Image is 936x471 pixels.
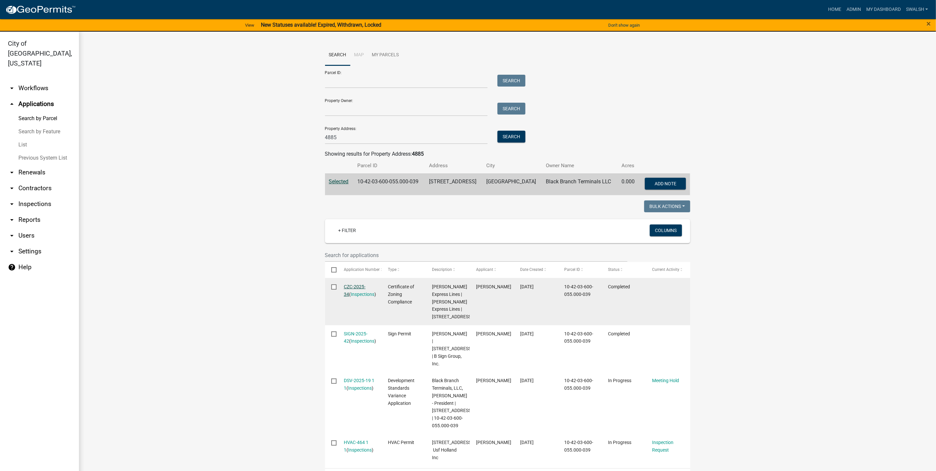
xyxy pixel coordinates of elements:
[426,262,470,278] datatable-header-cell: Description
[564,284,593,297] span: 10-42-03-600-055.000-039
[8,248,16,255] i: arrow_drop_down
[344,439,375,454] div: ( )
[903,3,931,16] a: swalsh
[618,158,639,173] th: Acres
[608,284,630,289] span: Completed
[325,150,690,158] div: Showing results for Property Address:
[476,284,511,289] span: Minerva Glover
[8,169,16,176] i: arrow_drop_down
[261,22,381,28] strong: New Statuses available! Expired, Withdrawn, Locked
[325,262,338,278] datatable-header-cell: Select
[644,200,690,212] button: Bulk Actions
[329,178,349,185] a: Selected
[368,45,403,66] a: My Parcels
[608,378,632,383] span: In Progress
[520,331,534,336] span: 07/25/2025
[497,131,525,143] button: Search
[353,173,425,195] td: 10-42-03-600-055.000-039
[344,267,380,272] span: Application Number
[348,447,372,453] a: Inspections
[608,267,620,272] span: Status
[520,440,534,445] span: 12/29/2022
[476,440,511,445] span: Rebecca
[348,385,372,391] a: Inspections
[8,216,16,224] i: arrow_drop_down
[432,331,472,366] span: Estes | 4885 Keystone Blvd | B Sign Group, Inc.
[351,292,374,297] a: Inspections
[432,267,452,272] span: Description
[497,103,525,115] button: Search
[325,45,350,66] a: Search
[425,158,482,173] th: Address
[351,338,374,344] a: Inspections
[344,331,367,344] a: SIGN-2025-42
[8,84,16,92] i: arrow_drop_down
[8,184,16,192] i: arrow_drop_down
[470,262,514,278] datatable-header-cell: Applicant
[344,440,368,453] a: HVAC-464 1 1
[927,19,931,28] span: ×
[652,267,680,272] span: Current Activity
[652,378,679,383] a: Meeting Hold
[344,284,366,297] a: CZC-2025-34
[338,262,382,278] datatable-header-cell: Application Number
[520,267,543,272] span: Date Created
[520,378,534,383] span: 07/23/2025
[864,3,903,16] a: My Dashboard
[382,262,426,278] datatable-header-cell: Type
[558,262,602,278] datatable-header-cell: Parcel ID
[514,262,558,278] datatable-header-cell: Date Created
[602,262,646,278] datatable-header-cell: Status
[608,331,630,336] span: Completed
[542,158,618,173] th: Owner Name
[497,75,525,87] button: Search
[650,224,682,236] button: Columns
[388,284,414,304] span: Certificate of Zoning Compliance
[8,232,16,240] i: arrow_drop_down
[344,283,375,298] div: ( )
[652,440,674,453] a: Inspection Request
[344,330,375,345] div: ( )
[8,100,16,108] i: arrow_drop_up
[344,378,374,391] a: DSV-2025-19 1 1
[325,249,628,262] input: Search for applications
[8,200,16,208] i: arrow_drop_down
[476,267,493,272] span: Applicant
[388,378,415,406] span: Development Standards Variance Application
[646,262,690,278] datatable-header-cell: Current Activity
[353,158,425,173] th: Parcel ID
[482,158,542,173] th: City
[432,284,472,319] span: Estes Express Lines | Estes Express Lines | 4885 KEYSTONE BLVD
[425,173,482,195] td: [STREET_ADDRESS]
[388,267,396,272] span: Type
[520,284,534,289] span: 08/04/2025
[606,20,643,31] button: Don't show again
[242,20,257,31] a: View
[564,267,580,272] span: Parcel ID
[432,440,475,460] span: 4885 KEYSTONE BLVD | Usf Holland Inc
[645,178,686,190] button: Add Note
[825,3,844,16] a: Home
[482,173,542,195] td: [GEOGRAPHIC_DATA]
[844,3,864,16] a: Admin
[476,331,511,336] span: Laura Johnston
[412,151,424,157] strong: 4885
[618,173,639,195] td: 0.000
[655,181,676,186] span: Add Note
[8,263,16,271] i: help
[333,224,361,236] a: + Filter
[927,20,931,28] button: Close
[388,331,411,336] span: Sign Permit
[432,378,472,428] span: Black Branch Terminals, LLC, Angela Maidment - President | 4885 Keystone Boulevard | 10-42-03-600...
[564,440,593,453] span: 10-42-03-600-055.000-039
[542,173,618,195] td: Black Branch Terminals LLC
[564,331,593,344] span: 10-42-03-600-055.000-039
[344,377,375,392] div: ( )
[564,378,593,391] span: 10-42-03-600-055.000-039
[608,440,632,445] span: In Progress
[388,440,414,445] span: HVAC Permit
[476,378,511,383] span: Michael Wright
